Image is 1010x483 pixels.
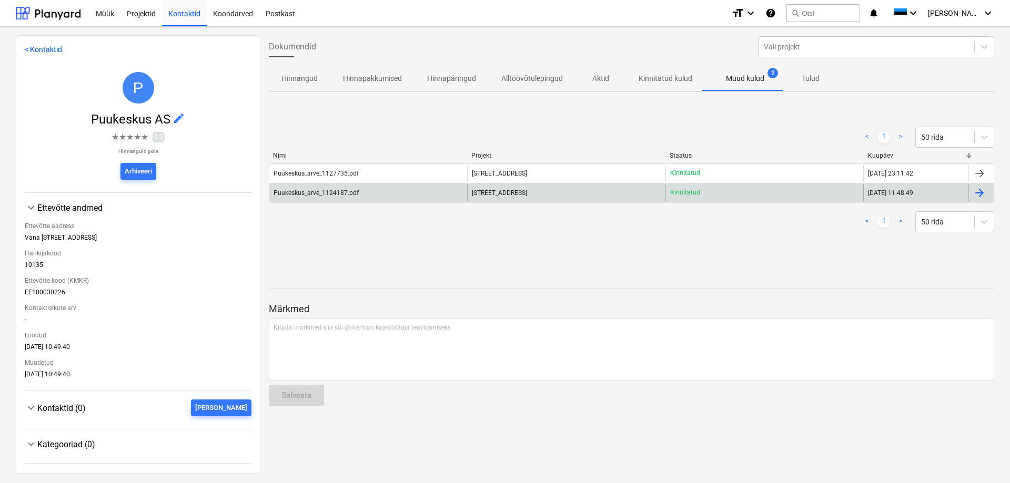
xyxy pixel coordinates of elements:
[273,152,463,159] div: Nimi
[670,152,860,159] div: Staatus
[25,416,251,420] div: Kontaktid (0)[PERSON_NAME]
[25,371,251,382] div: [DATE] 10:49:40
[670,188,700,197] p: Kinnitatud
[37,403,86,413] span: Kontaktid (0)
[639,73,692,84] p: Kinnitatud kulud
[472,189,527,197] span: Narva mnt 120
[125,166,152,178] div: Arhiveeri
[732,7,744,19] i: format_size
[37,203,251,213] div: Ettevõtte andmed
[907,7,920,19] i: keyboard_arrow_down
[877,131,890,143] a: Page 1 is your current page
[25,201,37,214] span: keyboard_arrow_down
[877,215,890,228] a: Page 1 is your current page
[868,7,879,19] i: notifications
[25,218,251,234] div: Ettevõtte aadress
[173,112,185,125] span: edit
[894,215,907,228] a: Next page
[25,234,251,245] div: Vana [STREET_ADDRESS]
[25,289,251,300] div: EE100030226
[861,215,873,228] a: Previous page
[25,45,62,54] a: < Kontaktid
[982,7,994,19] i: keyboard_arrow_down
[25,438,251,450] div: Kategooriad (0)
[427,73,476,84] p: Hinnapäringud
[112,148,165,155] p: Hinnanguid pole
[767,68,778,78] span: 2
[269,303,994,315] p: Märkmed
[91,112,173,127] span: Puukeskus AS
[25,214,251,382] div: Ettevõtte andmed
[670,169,700,178] p: Kinnitatud
[25,450,251,455] div: Kategooriad (0)
[471,152,661,159] div: Projekt
[957,433,1010,483] iframe: Chat Widget
[25,201,251,214] div: Ettevõtte andmed
[25,273,251,289] div: Ettevõtte kood (KMKR)
[37,439,251,449] div: Kategooriad (0)
[588,73,613,84] p: Aktid
[25,245,251,261] div: Hankijakood
[786,4,860,22] button: Otsi
[928,9,981,17] span: [PERSON_NAME]
[25,438,37,450] span: keyboard_arrow_down
[195,402,247,414] div: [PERSON_NAME]
[133,79,143,96] span: P
[765,7,776,19] i: Abikeskus
[274,170,359,177] div: Puukeskus_arve_1127735.pdf
[868,170,913,177] div: [DATE] 23:11:42
[120,163,156,180] button: Arhiveeri
[25,343,251,355] div: [DATE] 10:49:40
[868,189,913,197] div: [DATE] 11:48:49
[281,73,318,84] p: Hinnangud
[153,132,165,142] span: 0,0
[25,316,251,327] div: -
[861,131,873,143] a: Previous page
[141,131,148,143] span: ★
[798,73,823,84] p: Tulud
[25,399,251,416] div: Kontaktid (0)[PERSON_NAME]
[744,7,757,19] i: keyboard_arrow_down
[269,40,316,53] span: Dokumendid
[25,355,251,371] div: Muudetud
[25,300,251,316] div: Kontaktisikute arv
[134,131,141,143] span: ★
[112,131,119,143] span: ★
[191,399,251,416] button: [PERSON_NAME]
[894,131,907,143] a: Next page
[25,261,251,273] div: 10135
[123,72,154,104] div: Puukeskus
[126,131,134,143] span: ★
[472,170,527,177] span: Narva mnt 120
[25,327,251,343] div: Loodud
[501,73,563,84] p: Alltöövõtulepingud
[119,131,126,143] span: ★
[868,152,965,159] div: Kuupäev
[343,73,402,84] p: Hinnapakkumised
[791,9,800,17] span: search
[274,189,359,197] div: Puukeskus_arve_1124187.pdf
[726,73,764,84] p: Muud kulud
[25,402,37,414] span: keyboard_arrow_down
